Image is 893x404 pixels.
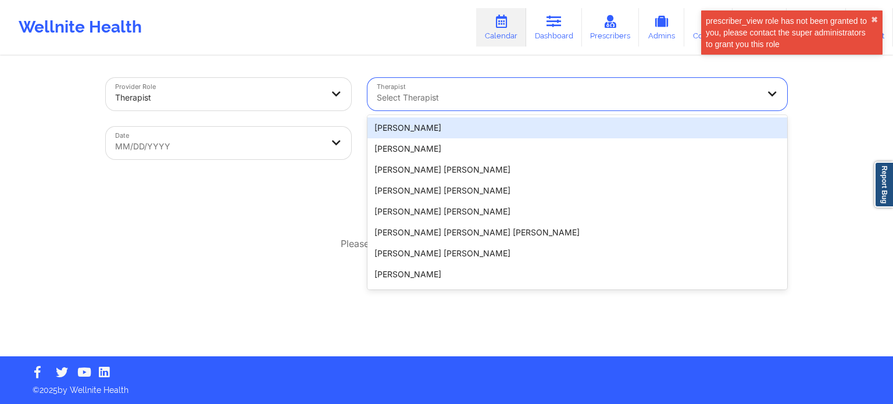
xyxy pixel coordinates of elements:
[367,222,787,243] div: [PERSON_NAME] [PERSON_NAME] [PERSON_NAME]
[684,8,733,47] a: Coaches
[367,264,787,285] div: [PERSON_NAME]
[476,8,526,47] a: Calendar
[639,8,684,47] a: Admins
[367,180,787,201] div: [PERSON_NAME] [PERSON_NAME]
[24,376,869,396] p: © 2025 by Wellnite Health
[526,8,582,47] a: Dashboard
[871,15,878,24] button: close
[874,162,893,208] a: Report Bug
[341,237,553,251] p: Please select a date range to view appointments
[367,201,787,222] div: [PERSON_NAME] [PERSON_NAME]
[706,15,871,50] div: prescriber_view role has not been granted to you, please contact the super administrators to gran...
[367,285,787,306] div: [PERSON_NAME]
[367,117,787,138] div: [PERSON_NAME]
[582,8,640,47] a: Prescribers
[367,138,787,159] div: [PERSON_NAME]
[367,243,787,264] div: [PERSON_NAME] [PERSON_NAME]
[367,159,787,180] div: [PERSON_NAME] [PERSON_NAME]
[115,85,322,110] div: Therapist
